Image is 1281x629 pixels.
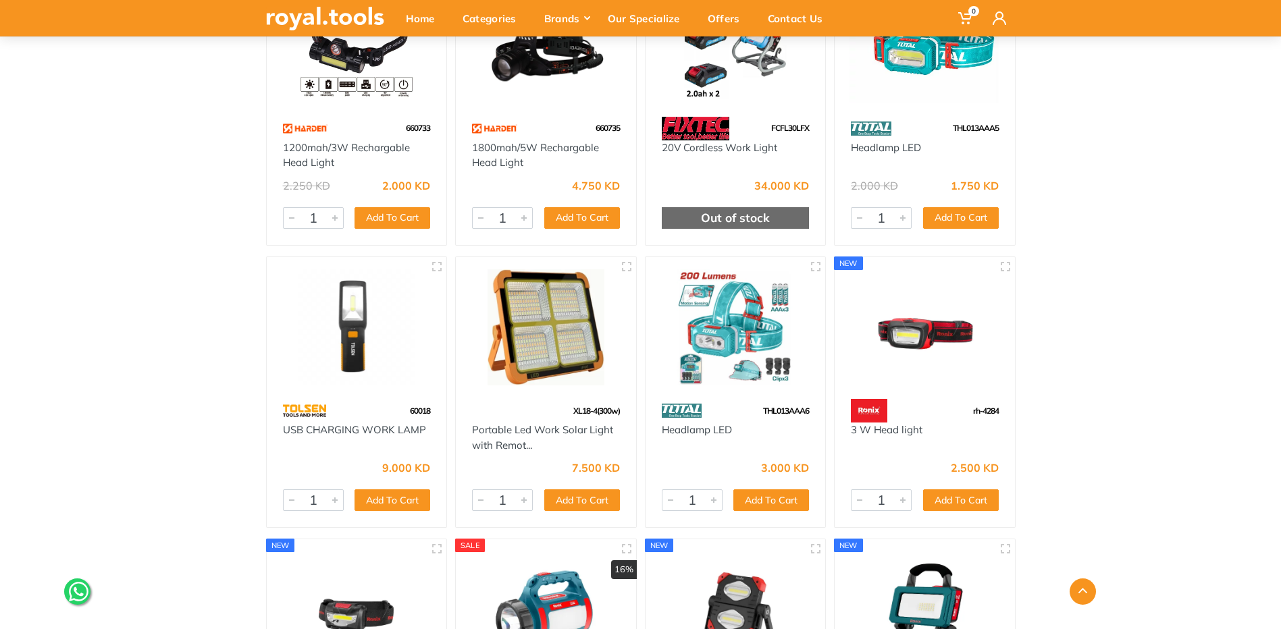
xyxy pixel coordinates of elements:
img: Royal Tools - USB CHARGING WORK LAMP [279,269,435,386]
img: Royal Tools - Headlamp LED [658,269,814,386]
div: Out of stock [662,207,810,229]
div: new [834,539,863,552]
img: 121.webp [472,117,517,140]
div: 4.750 KD [572,180,620,191]
div: 34.000 KD [754,180,809,191]
div: Brands [535,4,598,32]
span: 660733 [406,123,430,133]
a: Headlamp LED [662,423,732,436]
img: Royal Tools - Portable Led Work Solar Light with Remote 100W 16500mAh [468,269,624,386]
div: 16% [611,560,637,579]
div: 2.000 KD [851,180,898,191]
button: Add To Cart [544,489,620,511]
div: new [645,539,674,552]
button: Add To Cart [923,489,999,511]
span: 60018 [410,406,430,416]
button: Add To Cart [923,207,999,229]
a: Portable Led Work Solar Light with Remot... [472,423,613,452]
a: 1800mah/5W Rechargable Head Light [472,141,599,169]
img: 86.webp [851,117,891,140]
button: Add To Cart [355,489,430,511]
img: 86.webp [662,399,702,422]
div: 2.250 KD [283,180,330,191]
a: 3 W Head light [851,423,922,436]
a: Headlamp LED [851,141,921,154]
div: 3.000 KD [761,462,809,473]
div: 2.500 KD [951,462,999,473]
span: THL013AAA5 [953,123,999,133]
button: Add To Cart [733,489,809,511]
span: 660735 [596,123,620,133]
div: new [266,539,295,552]
div: Contact Us [758,4,841,32]
div: Home [396,4,453,32]
div: new [834,256,863,270]
img: 121.webp [283,117,328,140]
div: 7.500 KD [572,462,620,473]
span: 0 [968,6,979,16]
img: royal.tools Logo [266,7,384,30]
div: 1.750 KD [951,180,999,191]
img: 130.webp [851,399,887,422]
span: XL18-4(300w) [573,406,620,416]
div: Offers [698,4,758,32]
div: Categories [453,4,535,32]
span: THL013AAA6 [763,406,809,416]
div: 9.000 KD [382,462,430,473]
div: SALE [455,539,485,552]
button: Add To Cart [355,207,430,229]
div: 2.000 KD [382,180,430,191]
div: Our Specialize [598,4,698,32]
img: Royal Tools - 3 W Head light [847,269,1003,386]
a: USB CHARGING WORK LAMP [283,423,426,436]
img: 115.webp [662,117,729,140]
img: 64.webp [283,399,327,422]
span: rh-4284 [973,406,999,416]
button: Add To Cart [544,207,620,229]
span: FCFL30LFX [771,123,809,133]
a: 20V Cordless Work Light [662,141,777,154]
img: 1.webp [472,399,500,422]
a: 1200mah/3W Rechargable Head Light [283,141,410,169]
